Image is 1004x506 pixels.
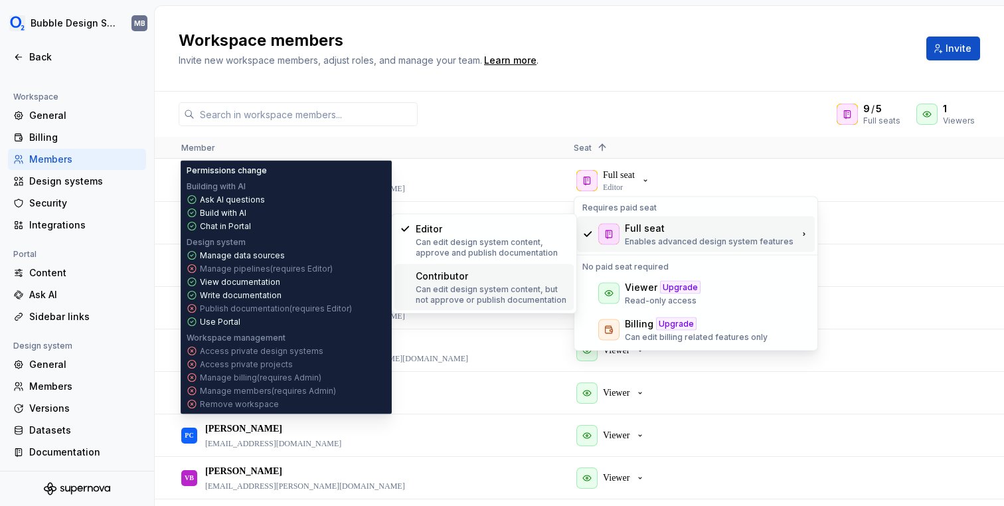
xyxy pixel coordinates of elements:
p: Remove workspace [200,399,279,410]
p: Design system [187,237,246,248]
span: Invite new workspace members, adjust roles, and manage your team. [179,54,482,66]
a: Documentation [8,442,146,463]
div: Back [29,50,141,64]
span: Seat [574,143,592,153]
p: Viewer [603,386,629,400]
span: 1 [943,102,947,116]
p: [EMAIL_ADDRESS][DOMAIN_NAME] [205,438,341,449]
h2: Workspace members [179,30,910,51]
p: Can edit design system content, but not approve or publish documentation [416,284,568,305]
p: Read-only access [625,295,701,306]
p: [PERSON_NAME][EMAIL_ADDRESS][DOMAIN_NAME] [205,311,405,321]
p: Write documentation [200,290,282,301]
div: Bubble Design System [31,17,116,30]
div: Contributor [416,270,468,283]
button: Bubble Design SystemMB [3,9,151,38]
input: Search in workspace members... [195,102,418,126]
div: Upgrade [656,317,697,331]
div: PC [185,422,193,448]
div: Workspace [8,89,64,105]
button: Viewer [574,422,651,449]
div: General [29,109,141,122]
p: Can edit design system content, approve and publish documentation [416,237,568,258]
div: Upgrade [660,281,701,294]
div: Billing [625,317,653,331]
button: Full seatEditor [574,167,656,194]
div: Versions [29,402,141,415]
div: Requires paid seat [577,200,815,216]
p: Building with AI [187,181,246,192]
p: Manage data sources [200,250,285,261]
div: Design system [8,338,78,354]
span: . [482,56,539,66]
p: Editor [603,182,623,193]
p: Chat in Portal [200,221,251,232]
div: Portal [8,246,42,262]
span: 9 [863,102,870,116]
button: Invite [926,37,980,60]
p: [EMAIL_ADDRESS][PERSON_NAME][DOMAIN_NAME] [205,183,405,194]
div: No paid seat required [577,259,815,275]
a: Members [8,149,146,170]
p: Full seat [603,169,635,182]
div: Datasets [29,424,141,437]
p: Ask AI questions [200,195,265,205]
span: 5 [876,102,882,116]
span: Member [181,143,215,153]
a: Content [8,262,146,284]
p: View documentation [200,277,280,288]
p: [EMAIL_ADDRESS][PERSON_NAME][DOMAIN_NAME] [205,481,405,491]
div: Viewer [625,281,657,294]
button: Viewer [574,465,651,491]
div: Full seats [863,116,900,126]
p: Access private projects [200,359,293,370]
svg: Supernova Logo [44,482,110,495]
div: MB [134,18,145,29]
a: Billing [8,127,146,148]
p: [PERSON_NAME] [205,422,282,436]
div: Sidebar links [29,310,141,323]
div: Ask AI [29,288,141,301]
p: Permissions change [187,165,267,176]
a: General [8,354,146,375]
div: Content [29,266,141,280]
p: Manage members [200,386,336,396]
span: (requires Admin) [257,373,321,382]
a: Versions [8,398,146,419]
p: Access private design systems [200,346,323,357]
a: Sidebar links [8,306,146,327]
div: Full seat [625,222,665,235]
div: Billing [29,131,141,144]
div: Security [29,197,141,210]
p: [PERSON_NAME] [205,465,282,478]
div: Integrations [29,218,141,232]
span: (requires Editor) [270,264,333,274]
div: VB [185,465,194,491]
p: Manage pipelines [200,264,333,274]
div: Editor [416,222,442,236]
p: Publish documentation [200,303,352,314]
div: Documentation [29,446,141,459]
p: Enables advanced design system features [625,236,794,247]
p: Viewer [603,429,629,442]
span: (requires Admin) [272,386,336,396]
div: Design systems [29,175,141,188]
a: Learn more [484,54,537,67]
a: Integrations [8,214,146,236]
div: Members [29,380,141,393]
p: Use Portal [200,317,240,327]
button: Viewer [574,380,651,406]
p: Manage billing [200,373,321,383]
a: General [8,105,146,126]
p: Workspace management [187,333,286,343]
p: Build with AI [200,208,246,218]
div: General [29,358,141,371]
p: Can edit billing related features only [625,332,768,343]
a: Members [8,376,146,397]
a: Security [8,193,146,214]
div: Members [29,153,141,166]
p: Viewer [603,471,629,485]
a: Datasets [8,420,146,441]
